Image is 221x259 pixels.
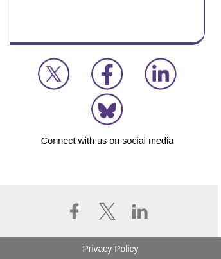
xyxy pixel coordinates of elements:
[10,135,205,147] h4: Connect with us on social media
[145,58,177,90] img: Join us on LinkedIn
[91,58,123,90] img: Join us on Facebook
[91,93,123,125] img: Join us on Bluesky
[38,58,70,90] img: Join us on X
